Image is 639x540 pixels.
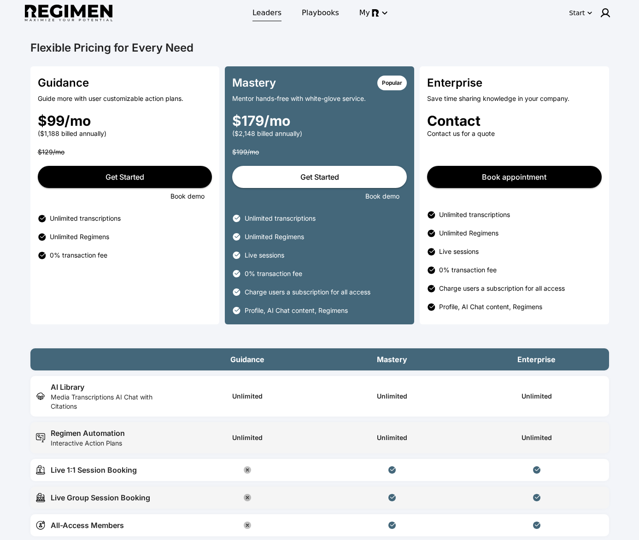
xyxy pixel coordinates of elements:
[50,232,212,241] div: Unlimited Regimens
[36,428,45,448] img: regimen_automation.svg
[232,147,407,157] div: $ 199 /mo
[600,7,611,18] img: user icon
[296,5,345,21] a: Playbooks
[232,166,407,188] a: Get Started
[365,192,399,201] button: Book demo
[38,94,212,103] div: Guide more with user customizable action plans.
[51,520,124,531] div: All-Access Members
[50,214,212,223] div: Unlimited transcriptions
[38,147,212,157] div: $ 129 /mo
[427,129,602,138] div: Contact us for a quote
[232,94,407,103] div: Mentor hands-free with white-glove service.
[232,433,263,442] div: Unlimited
[38,112,212,129] div: $99/mo
[51,439,125,448] div: Interactive Action Plans
[36,492,45,503] img: live_group_session_booking.svg
[25,5,112,22] img: Regimen logo
[427,112,602,129] div: Contact
[51,464,137,475] div: Live 1:1 Session Booking
[232,129,407,138] div: ($2,148 billed annually)
[377,76,407,90] div: Popular
[245,269,407,278] div: 0% transaction fee
[232,76,377,90] div: Mastery
[38,76,212,90] div: Guidance
[427,166,602,188] button: Book appointment
[427,76,602,90] div: Enterprise
[354,5,392,21] button: My
[302,7,339,18] span: Playbooks
[247,5,287,21] a: Leaders
[170,192,205,201] button: Book demo
[51,492,150,503] div: Live Group Session Booking
[522,433,552,442] div: Unlimited
[439,265,602,275] div: 0% transaction fee
[50,251,212,260] div: 0% transaction fee
[439,302,602,311] div: Profile, AI Chat content, Regimens
[569,8,585,18] div: Start
[51,382,170,393] div: AI Library
[245,288,407,297] div: Charge users a subscription for all access
[439,247,602,256] div: Live sessions
[439,210,602,219] div: Unlimited transcriptions
[38,166,212,188] a: Get Started
[232,112,407,129] div: $179/mo
[359,7,370,18] span: My
[36,464,45,475] img: live_1_1_session_booking.svg
[377,433,407,442] div: Unlimited
[51,393,170,411] div: Media Transcriptions AI Chat with Citations
[245,232,407,241] div: Unlimited Regimens
[232,392,263,401] div: Unlimited
[36,520,45,531] img: all_access_members.svg
[567,6,594,20] button: Start
[36,382,45,411] img: ai_library.svg
[175,348,320,370] th: Guidance
[522,392,552,401] div: Unlimited
[38,129,212,138] div: ($1,188 billed annually)
[320,348,464,370] th: Mastery
[245,251,407,260] div: Live sessions
[252,7,281,18] span: Leaders
[464,348,609,370] th: Enterprise
[427,94,602,103] div: Save time sharing knowledge in your company.
[51,428,125,439] div: Regimen Automation
[25,41,615,55] div: Flexible Pricing for Every Need
[245,214,407,223] div: Unlimited transcriptions
[245,306,407,315] div: Profile, AI Chat content, Regimens
[439,229,602,238] div: Unlimited Regimens
[439,284,602,293] div: Charge users a subscription for all access
[377,392,407,401] div: Unlimited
